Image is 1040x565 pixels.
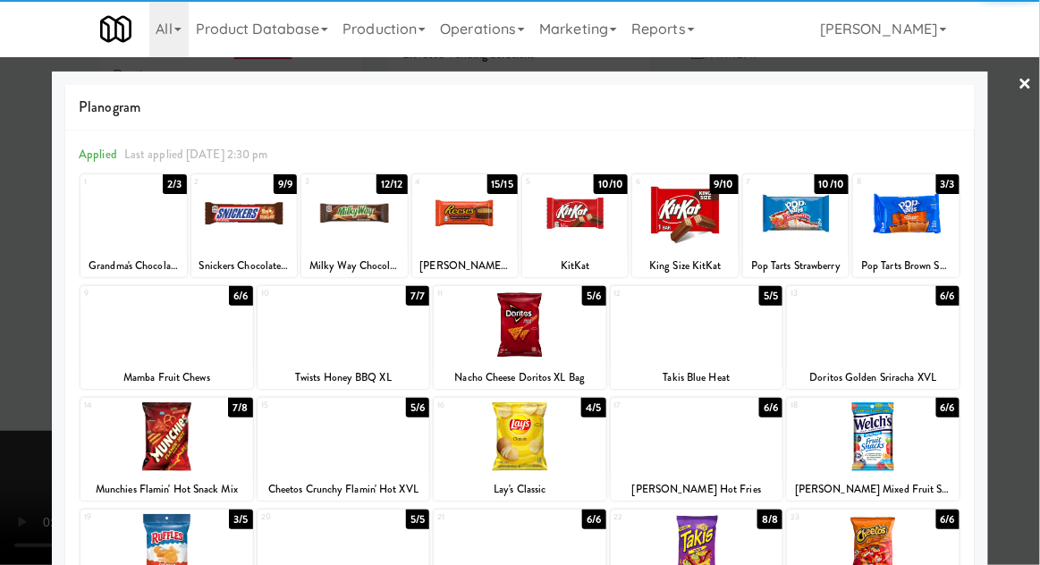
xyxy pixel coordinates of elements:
[791,286,873,301] div: 13
[80,174,186,277] div: 12/3Grandma's Chocolate Brownie Cookie
[258,286,430,389] div: 107/7Twists Honey BBQ XL
[743,255,849,277] div: Pop Tarts Strawberry
[304,255,404,277] div: Milky Way Chocolate Bar
[437,398,520,413] div: 16
[613,367,781,389] div: Takis Blue Heat
[84,174,133,190] div: 1
[853,255,959,277] div: Pop Tarts Brown Sugar Cinnamon
[487,174,519,194] div: 15/15
[791,398,873,413] div: 18
[815,174,850,194] div: 10/10
[274,174,297,194] div: 9/9
[759,286,782,306] div: 5/5
[80,398,253,501] div: 147/8Munchies Flamin' Hot Snack Mix
[614,510,697,525] div: 22
[415,255,515,277] div: [PERSON_NAME] Peanut Butter Cups
[228,398,252,417] div: 7/8
[412,255,518,277] div: [PERSON_NAME] Peanut Butter Cups
[260,367,427,389] div: Twists Honey BBQ XL
[790,367,957,389] div: Doritos Golden Sriracha XVL
[614,286,697,301] div: 12
[710,174,739,194] div: 9/10
[787,286,960,389] div: 136/6Doritos Golden Sriracha XVL
[83,255,183,277] div: Grandma's Chocolate Brownie Cookie
[80,286,253,389] div: 96/6Mamba Fruit Chews
[611,478,783,501] div: [PERSON_NAME] Hot Fries
[84,510,166,525] div: 19
[437,286,520,301] div: 11
[434,286,606,389] div: 115/6Nacho Cheese Doritos XL Bag
[936,174,960,194] div: 3/3
[787,367,960,389] div: Doritos Golden Sriracha XVL
[229,510,252,529] div: 3/5
[525,255,625,277] div: KitKat
[258,367,430,389] div: Twists Honey BBQ XL
[80,478,253,501] div: Munchies Flamin' Hot Snack Mix
[857,174,906,190] div: 8
[80,255,186,277] div: Grandma's Chocolate Brownie Cookie
[434,478,606,501] div: Lay's Classic
[406,510,429,529] div: 5/5
[635,255,735,277] div: King Size KitKat
[611,286,783,389] div: 125/5Takis Blue Heat
[936,286,960,306] div: 6/6
[611,367,783,389] div: Takis Blue Heat
[100,13,131,45] img: Micromart
[632,174,738,277] div: 69/10King Size KitKat
[84,398,166,413] div: 14
[853,174,959,277] div: 83/3Pop Tarts Brown Sugar Cinnamon
[1019,57,1033,113] a: ×
[412,174,518,277] div: 415/15[PERSON_NAME] Peanut Butter Cups
[261,510,343,525] div: 20
[436,478,604,501] div: Lay's Classic
[79,94,961,121] span: Planogram
[636,174,685,190] div: 6
[437,510,520,525] div: 21
[759,398,782,417] div: 6/6
[80,367,253,389] div: Mamba Fruit Chews
[613,478,781,501] div: [PERSON_NAME] Hot Fries
[743,174,849,277] div: 710/10Pop Tarts Strawberry
[191,255,297,277] div: Snickers Chocolate Bar
[83,478,250,501] div: Munchies Flamin' Hot Snack Mix
[526,174,575,190] div: 5
[436,367,604,389] div: Nacho Cheese Doritos XL Bag
[195,174,244,190] div: 2
[79,146,117,163] span: Applied
[522,255,628,277] div: KitKat
[434,367,606,389] div: Nacho Cheese Doritos XL Bag
[84,286,166,301] div: 9
[791,510,873,525] div: 23
[614,398,697,413] div: 17
[936,398,960,417] div: 6/6
[406,398,429,417] div: 5/6
[258,478,430,501] div: Cheetos Crunchy Flamin' Hot XVL
[416,174,465,190] div: 4
[434,398,606,501] div: 164/5Lay's Classic
[747,174,796,190] div: 7
[376,174,408,194] div: 12/12
[260,478,427,501] div: Cheetos Crunchy Flamin' Hot XVL
[261,398,343,413] div: 15
[581,398,605,417] div: 4/5
[124,146,268,163] span: Last applied [DATE] 2:30 pm
[746,255,846,277] div: Pop Tarts Strawberry
[582,286,605,306] div: 5/6
[301,174,407,277] div: 312/12Milky Way Chocolate Bar
[594,174,629,194] div: 10/10
[191,174,297,277] div: 29/9Snickers Chocolate Bar
[301,255,407,277] div: Milky Way Chocolate Bar
[194,255,294,277] div: Snickers Chocolate Bar
[790,478,957,501] div: [PERSON_NAME] Mixed Fruit Snacks
[632,255,738,277] div: King Size KitKat
[406,286,429,306] div: 7/7
[522,174,628,277] div: 510/10KitKat
[83,367,250,389] div: Mamba Fruit Chews
[787,478,960,501] div: [PERSON_NAME] Mixed Fruit Snacks
[757,510,782,529] div: 8/8
[582,510,605,529] div: 6/6
[163,174,186,194] div: 2/3
[856,255,956,277] div: Pop Tarts Brown Sugar Cinnamon
[229,286,252,306] div: 6/6
[936,510,960,529] div: 6/6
